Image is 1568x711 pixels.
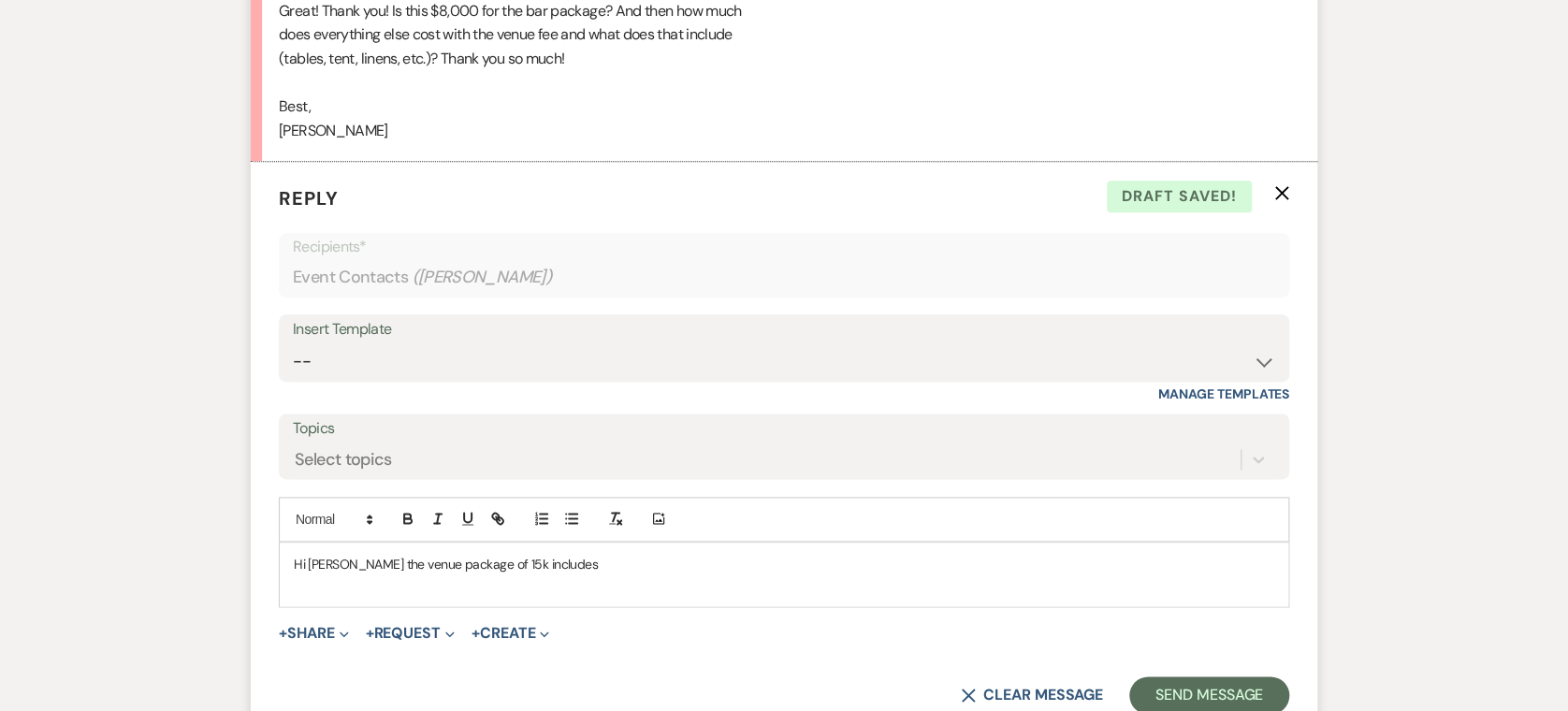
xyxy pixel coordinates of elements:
[279,626,349,641] button: Share
[293,259,1275,296] div: Event Contacts
[412,265,552,290] span: ( [PERSON_NAME] )
[295,447,392,472] div: Select topics
[1158,385,1289,402] a: Manage Templates
[472,626,480,641] span: +
[293,415,1275,443] label: Topics
[279,186,339,210] span: Reply
[366,626,455,641] button: Request
[1107,181,1252,212] span: Draft saved!
[293,316,1275,343] div: Insert Template
[293,235,1275,259] p: Recipients*
[366,626,374,641] span: +
[472,626,549,641] button: Create
[279,626,287,641] span: +
[294,554,1274,574] p: Hi [PERSON_NAME] the venue package of 15k includes
[961,688,1103,703] button: Clear message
